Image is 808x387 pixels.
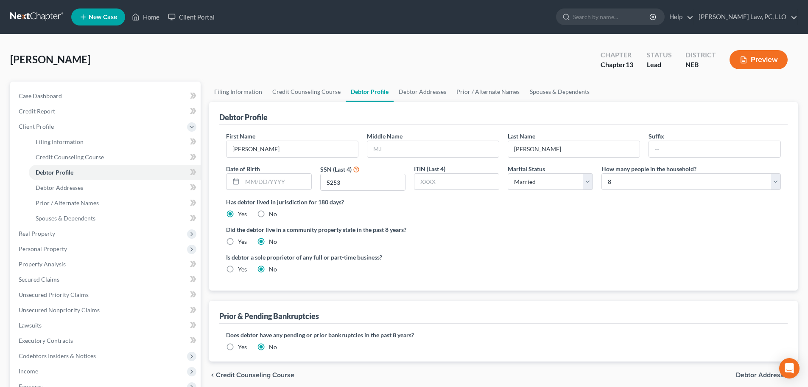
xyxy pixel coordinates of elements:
[12,272,201,287] a: Secured Claims
[269,343,277,351] label: No
[19,322,42,329] span: Lawsuits
[19,306,100,314] span: Unsecured Nonpriority Claims
[320,165,352,174] label: SSN (Last 4)
[226,331,781,339] label: Does debtor have any pending or prior bankruptcies in the past 8 years?
[226,141,358,157] input: --
[665,9,693,25] a: Help
[685,60,716,70] div: NEB
[367,132,403,141] label: Middle Name
[226,225,781,234] label: Did the debtor live in a community property state in the past 8 years?
[36,215,95,222] span: Spouses & Dependents
[321,174,405,190] input: XXXX
[736,372,798,379] button: Debtor Addresses chevron_right
[29,165,201,180] a: Debtor Profile
[209,372,294,379] button: chevron_left Credit Counseling Course
[647,50,672,60] div: Status
[269,210,277,218] label: No
[19,245,67,252] span: Personal Property
[601,60,633,70] div: Chapter
[238,237,247,246] label: Yes
[12,104,201,119] a: Credit Report
[508,141,640,157] input: --
[736,372,791,379] span: Debtor Addresses
[226,132,255,141] label: First Name
[19,276,59,283] span: Secured Claims
[451,82,525,102] a: Prior / Alternate Names
[19,367,38,375] span: Income
[226,198,781,206] label: Has debtor lived in jurisdiction for 180 days?
[649,141,780,157] input: --
[19,260,66,268] span: Property Analysis
[29,180,201,195] a: Debtor Addresses
[128,9,164,25] a: Home
[19,337,73,344] span: Executory Contracts
[508,132,535,141] label: Last Name
[29,195,201,211] a: Prior / Alternate Names
[29,134,201,150] a: Filing Information
[226,164,260,173] label: Date of Birth
[36,184,83,191] span: Debtor Addresses
[89,14,117,20] span: New Case
[36,153,104,161] span: Credit Counseling Course
[219,311,319,321] div: Prior & Pending Bankruptcies
[238,210,247,218] label: Yes
[269,265,277,274] label: No
[601,164,696,173] label: How many people in the household?
[10,53,90,65] span: [PERSON_NAME]
[216,372,294,379] span: Credit Counseling Course
[414,174,499,190] input: XXXX
[269,237,277,246] label: No
[12,302,201,318] a: Unsecured Nonpriority Claims
[12,88,201,104] a: Case Dashboard
[508,164,545,173] label: Marital Status
[525,82,595,102] a: Spouses & Dependents
[29,211,201,226] a: Spouses & Dependents
[346,82,394,102] a: Debtor Profile
[779,358,800,379] div: Open Intercom Messenger
[626,60,633,68] span: 13
[694,9,797,25] a: [PERSON_NAME] Law, PC, LLO
[730,50,788,69] button: Preview
[647,60,672,70] div: Lead
[238,343,247,351] label: Yes
[29,150,201,165] a: Credit Counseling Course
[36,199,99,206] span: Prior / Alternate Names
[19,230,55,237] span: Real Property
[242,174,311,190] input: MM/DD/YYYY
[12,287,201,302] a: Unsecured Priority Claims
[19,291,89,298] span: Unsecured Priority Claims
[19,107,55,115] span: Credit Report
[12,318,201,333] a: Lawsuits
[649,132,664,141] label: Suffix
[267,82,346,102] a: Credit Counseling Course
[209,82,267,102] a: Filing Information
[36,169,73,176] span: Debtor Profile
[19,123,54,130] span: Client Profile
[12,333,201,348] a: Executory Contracts
[219,112,268,122] div: Debtor Profile
[36,138,84,145] span: Filing Information
[238,265,247,274] label: Yes
[601,50,633,60] div: Chapter
[19,92,62,99] span: Case Dashboard
[12,257,201,272] a: Property Analysis
[209,372,216,379] i: chevron_left
[414,164,445,173] label: ITIN (Last 4)
[685,50,716,60] div: District
[367,141,499,157] input: M.I
[226,253,499,262] label: Is debtor a sole proprietor of any full or part-time business?
[19,352,96,359] span: Codebtors Insiders & Notices
[164,9,219,25] a: Client Portal
[573,9,651,25] input: Search by name...
[394,82,451,102] a: Debtor Addresses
